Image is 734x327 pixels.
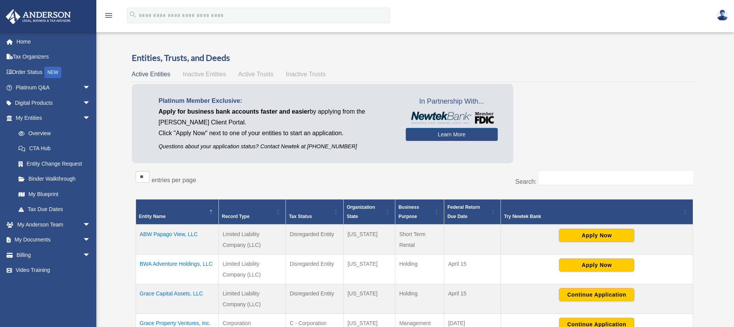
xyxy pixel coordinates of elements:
a: Entity Change Request [11,156,98,171]
span: Federal Return Due Date [447,205,480,219]
td: BWA Adventure Holdings, LLC [136,255,218,284]
a: Overview [11,126,94,141]
a: Tax Due Dates [11,202,98,217]
span: Tax Status [289,214,312,219]
th: Try Newtek Bank : Activate to sort [501,200,693,225]
a: My Entitiesarrow_drop_down [5,111,98,126]
span: In Partnership With... [406,96,498,108]
td: Limited Liability Company (LLC) [218,284,286,314]
td: April 15 [444,255,501,284]
span: arrow_drop_down [83,80,98,96]
td: Limited Liability Company (LLC) [218,255,286,284]
img: Anderson Advisors Platinum Portal [3,9,73,24]
i: search [129,10,137,19]
h3: Entities, Trusts, and Deeds [132,52,697,64]
p: Questions about your application status? Contact Newtek at [PHONE_NUMBER] [159,142,394,151]
a: My Blueprint [11,186,98,202]
a: Learn More [406,128,498,141]
th: Organization State: Activate to sort [343,200,395,225]
th: Federal Return Due Date: Activate to sort [444,200,501,225]
span: arrow_drop_down [83,232,98,248]
th: Record Type: Activate to sort [218,200,286,225]
a: CTA Hub [11,141,98,156]
span: Business Purpose [398,205,419,219]
a: Digital Productsarrow_drop_down [5,95,102,111]
a: My Anderson Teamarrow_drop_down [5,217,102,232]
span: arrow_drop_down [83,217,98,233]
span: Inactive Entities [183,71,226,77]
span: arrow_drop_down [83,247,98,263]
th: Entity Name: Activate to invert sorting [136,200,218,225]
a: Order StatusNEW [5,64,102,80]
span: Entity Name [139,214,166,219]
span: Active Trusts [238,71,274,77]
a: Tax Organizers [5,49,102,65]
i: menu [104,11,113,20]
div: Try Newtek Bank [504,212,681,221]
td: Holding [395,284,444,314]
a: Home [5,34,102,49]
span: Inactive Trusts [286,71,326,77]
td: Disregarded Entity [286,225,343,255]
a: Video Training [5,263,102,278]
img: NewtekBankLogoSM.png [410,112,494,124]
td: Disregarded Entity [286,284,343,314]
span: arrow_drop_down [83,111,98,126]
label: entries per page [152,177,197,183]
a: Billingarrow_drop_down [5,247,102,263]
span: Organization State [347,205,375,219]
p: Platinum Member Exclusive: [159,96,394,106]
td: Disregarded Entity [286,255,343,284]
p: Click "Apply Now" next to one of your entities to start an application. [159,128,394,139]
span: Active Entities [132,71,170,77]
span: Apply for business bank accounts faster and easier [159,108,310,115]
a: My Documentsarrow_drop_down [5,232,102,248]
td: [US_STATE] [343,255,395,284]
td: Limited Liability Company (LLC) [218,225,286,255]
td: Holding [395,255,444,284]
span: arrow_drop_down [83,95,98,111]
label: Search: [515,178,536,185]
img: User Pic [717,10,728,21]
button: Continue Application [559,288,634,301]
td: [US_STATE] [343,284,395,314]
th: Tax Status: Activate to sort [286,200,343,225]
button: Apply Now [559,258,634,272]
span: Record Type [222,214,250,219]
td: Short Term Rental [395,225,444,255]
td: [US_STATE] [343,225,395,255]
a: Platinum Q&Aarrow_drop_down [5,80,102,96]
p: by applying from the [PERSON_NAME] Client Portal. [159,106,394,128]
button: Apply Now [559,229,634,242]
th: Business Purpose: Activate to sort [395,200,444,225]
td: April 15 [444,284,501,314]
div: NEW [44,67,61,78]
a: Binder Walkthrough [11,171,98,187]
td: ABW Papago View, LLC [136,225,218,255]
td: Grace Capital Assets, LLC [136,284,218,314]
a: menu [104,13,113,20]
